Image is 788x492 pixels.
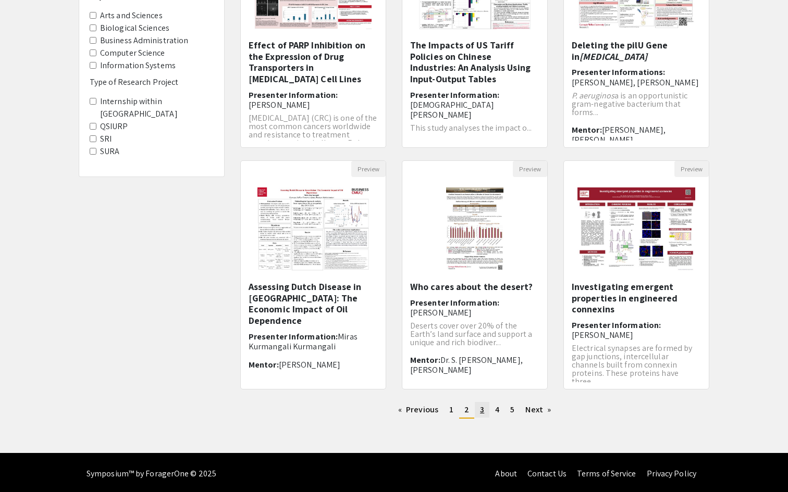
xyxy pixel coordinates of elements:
[572,124,602,135] span: Mentor:
[410,355,440,365] span: Mentor:
[577,468,636,479] a: Terms of Service
[520,402,556,418] a: Next page
[572,77,699,88] span: [PERSON_NAME], [PERSON_NAME]
[572,40,701,62] h5: Deleting the pilU Gene in
[410,40,539,84] h5: The Impacts of US Tariff Policies on Chinese Industries: An Analysis Using Input-Output Tables
[100,47,165,59] label: Computer Science
[240,402,709,419] ul: Pagination
[580,51,647,62] em: [MEDICAL_DATA]
[410,124,539,132] p: This study analyses the impact o...
[249,114,378,147] p: [MEDICAL_DATA] (CRC) is one of the most common cancers worldwide and resistance to treatment rema...
[100,120,128,133] label: QSIURP
[100,9,163,22] label: Arts and Sciences
[464,404,469,415] span: 2
[572,90,614,101] em: P. aeruginos
[100,145,119,158] label: SURA
[249,281,378,326] h5: Assessing Dutch Disease in [GEOGRAPHIC_DATA]: The Economic Impact of Oil Dependence
[510,404,514,415] span: 5
[100,22,169,34] label: Biological Sciences
[572,90,687,118] span: a is an opportunistic gram-negative bacterium that forms...
[572,67,701,87] h6: Presenter Informations:
[567,177,706,281] img: <p>&nbsp;Investigating emergent properties in engineered connexins</p>
[410,281,539,293] h5: Who cares about the desert?
[674,161,709,177] button: Preview
[480,404,484,415] span: 3
[247,177,379,281] img: <p class="ql-align-center"><strong style="background-color: transparent; color: rgb(192, 0, 0);">...
[410,298,539,318] h6: Presenter Information:
[527,468,567,479] a: Contact Us
[279,359,340,370] span: [PERSON_NAME]
[249,331,358,352] span: Miras Kurmangali Kurmangali
[440,140,502,151] span: [PERSON_NAME]
[495,404,499,415] span: 4
[100,133,112,145] label: SRI
[436,177,514,281] img: <p>Who cares about the desert?</p>
[563,160,709,389] div: Open Presentation <p>&nbsp;Investigating emergent properties in engineered connexins</p>
[402,160,548,389] div: Open Presentation <p>Who cares about the desert?</p>
[572,124,666,145] span: [PERSON_NAME], [PERSON_NAME]
[410,90,539,120] h6: Presenter Information:
[572,281,701,315] h5: Investigating emergent properties in engineered connexins
[249,332,378,351] h6: Presenter Information:
[100,34,188,47] label: Business Administration
[410,355,523,375] span: Dr. S. [PERSON_NAME], [PERSON_NAME]
[90,77,214,87] h6: Type of Research Project
[410,99,494,120] span: [DEMOGRAPHIC_DATA][PERSON_NAME]
[351,161,386,177] button: Preview
[249,90,378,110] h6: Presenter Information:
[410,140,440,151] span: Mentor:
[8,445,44,484] iframe: Chat
[449,404,453,415] span: 1
[100,95,214,120] label: Internship within [GEOGRAPHIC_DATA]
[249,99,310,110] span: [PERSON_NAME]
[572,344,701,386] p: Electrical synapses are formed by gap junctions, intercellular channels built from connexin prote...
[249,40,378,84] h5: Effect of PARP Inhibition on the Expression of Drug Transporters in [MEDICAL_DATA] Cell Lines
[572,330,633,340] span: [PERSON_NAME]
[100,59,176,72] label: Information Systems
[513,161,547,177] button: Preview
[647,468,696,479] a: Privacy Policy
[249,359,279,370] span: Mentor:
[410,320,532,348] span: Deserts cover over 20% of the Earth’s land surface and support a unique and rich biodiver...
[393,402,444,418] a: Previous page
[410,307,472,318] span: [PERSON_NAME]
[495,468,517,479] a: About
[240,160,386,389] div: Open Presentation <p class="ql-align-center"><strong style="background-color: transparent; color:...
[572,320,701,340] h6: Presenter Information:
